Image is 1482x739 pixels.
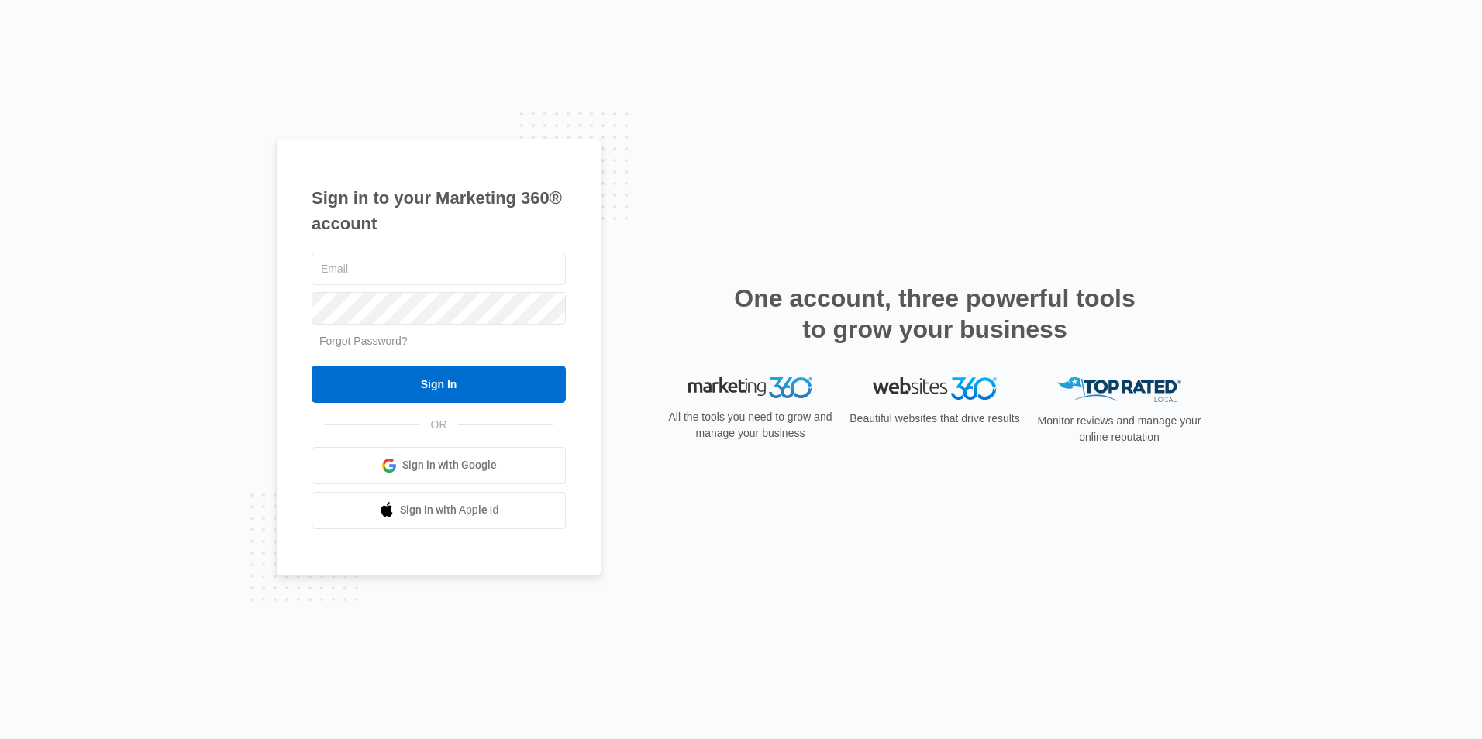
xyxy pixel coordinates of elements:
[400,502,499,518] span: Sign in with Apple Id
[319,335,408,347] a: Forgot Password?
[312,185,566,236] h1: Sign in to your Marketing 360® account
[312,253,566,285] input: Email
[729,283,1140,345] h2: One account, three powerful tools to grow your business
[402,457,497,473] span: Sign in with Google
[848,411,1022,427] p: Beautiful websites that drive results
[1032,413,1206,445] p: Monitor reviews and manage your online reputation
[312,447,566,484] a: Sign in with Google
[663,409,837,442] p: All the tools you need to grow and manage your business
[688,377,812,399] img: Marketing 360
[873,377,997,400] img: Websites 360
[312,366,566,403] input: Sign In
[420,417,458,433] span: OR
[312,492,566,529] a: Sign in with Apple Id
[1057,377,1181,403] img: Top Rated Local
